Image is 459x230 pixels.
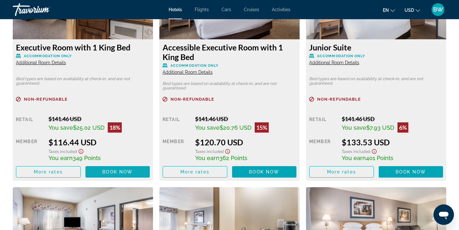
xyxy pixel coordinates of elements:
a: Cruises [244,7,259,12]
div: $141.46 USD [195,115,296,122]
span: Additional Room Details [16,60,66,65]
div: Member [16,137,44,161]
span: Non-refundable [317,97,361,101]
div: 15% [255,122,269,133]
span: $25.02 USD [73,124,105,131]
button: Book now [379,166,443,178]
button: Book now [85,166,150,178]
span: Accommodation Only [24,54,72,58]
span: 401 Points [366,155,393,161]
div: $141.46 USD [342,115,443,122]
button: Change currency [404,5,420,15]
span: You save [342,124,366,131]
button: Show Taxes and Fees disclaimer [77,147,85,154]
span: $20.76 USD [220,124,251,131]
span: Non-refundable [24,97,68,101]
button: Change language [383,5,395,15]
span: USD [404,8,414,13]
span: $7.93 USD [366,124,394,131]
span: Taxes included [342,149,370,154]
div: Member [163,137,190,161]
span: More rates [180,169,209,174]
span: Accommodation Only [317,54,365,58]
button: More rates [309,166,374,178]
a: Flights [195,7,209,12]
span: Taxes included [195,149,224,154]
span: Book now [396,169,426,174]
p: Bed types are based on availability at check-in, and are not guaranteed. [163,81,296,90]
a: Hotels [169,7,182,12]
span: Accommodation Only [171,64,218,68]
p: Bed types are based on availability at check-in, and are not guaranteed. [16,77,150,86]
div: $120.70 USD [195,137,296,147]
iframe: Button to launch messaging window [433,204,454,225]
span: BW [433,6,443,13]
span: You earn [48,155,73,161]
span: Additional Room Details [163,70,213,75]
span: Book now [102,169,133,174]
button: More rates [163,166,227,178]
span: 349 Points [73,155,101,161]
div: 6% [397,122,408,133]
button: User Menu [430,3,446,16]
div: Member [309,137,337,161]
span: You earn [195,155,219,161]
a: Travorium [13,1,76,18]
div: Retail [309,115,337,133]
h3: Junior Suite [309,42,443,52]
div: Retail [163,115,190,133]
button: More rates [16,166,81,178]
span: You save [195,124,220,131]
span: You earn [342,155,366,161]
h3: Executive Room with 1 King Bed [16,42,150,52]
a: Activities [272,7,290,12]
button: Book now [232,166,297,178]
span: More rates [327,169,356,174]
div: $141.46 USD [48,115,150,122]
p: Bed types are based on availability at check-in, and are not guaranteed. [309,77,443,86]
div: Retail [16,115,44,133]
span: You save [48,124,73,131]
button: Show Taxes and Fees disclaimer [224,147,231,154]
span: More rates [34,169,63,174]
div: $116.44 USD [48,137,150,147]
span: Taxes included [48,149,77,154]
h3: Accessible Executive Room with 1 King Bed [163,42,296,62]
span: en [383,8,389,13]
span: Non-refundable [171,97,214,101]
span: 362 Points [219,155,247,161]
div: $133.53 USD [342,137,443,147]
a: Cars [222,7,231,12]
span: Book now [249,169,279,174]
span: Additional Room Details [309,60,359,65]
button: Show Taxes and Fees disclaimer [370,147,378,154]
div: 18% [108,122,122,133]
